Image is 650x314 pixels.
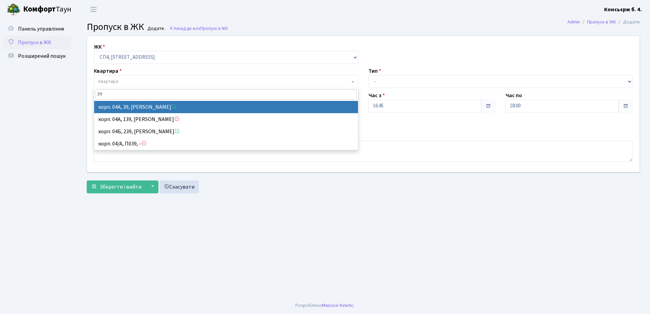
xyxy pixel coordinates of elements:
[7,3,20,16] img: logo.png
[604,5,642,14] a: Консьєрж б. 4.
[369,91,385,100] label: Час з
[94,125,358,138] li: корп. 04Б, 239, [PERSON_NAME]
[604,6,642,13] b: Консьєрж б. 4.
[94,67,122,75] label: Квартира
[3,22,71,36] a: Панель управління
[18,39,51,46] span: Пропуск в ЖК
[616,18,640,26] li: Додати
[100,183,141,191] span: Зберегти і вийти
[506,91,522,100] label: Час по
[146,26,166,32] small: Додати .
[159,180,199,193] a: Скасувати
[94,138,358,150] li: корп. 04/А, П039, -
[3,49,71,63] a: Розширений пошук
[567,18,580,25] a: Admin
[18,25,64,33] span: Панель управління
[587,18,616,25] a: Пропуск в ЖК
[23,4,56,15] b: Комфорт
[85,4,102,15] button: Переключити навігацію
[369,67,381,75] label: Тип
[23,4,71,15] span: Таун
[94,43,105,51] label: ЖК
[98,78,118,85] span: Квартира
[200,25,228,32] span: Пропуск в ЖК
[94,113,358,125] li: корп. 04А, 139, [PERSON_NAME]
[87,20,144,34] span: Пропуск в ЖК
[169,25,228,32] a: Назад до всіхПропуск в ЖК
[295,302,355,309] div: Розроблено .
[18,52,66,60] span: Розширений пошук
[94,101,358,113] li: корп. 04А, 39, [PERSON_NAME]
[557,15,650,29] nav: breadcrumb
[3,36,71,49] a: Пропуск в ЖК
[322,302,354,309] a: Massive Kinetic
[87,180,146,193] button: Зберегти і вийти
